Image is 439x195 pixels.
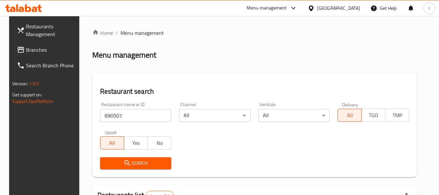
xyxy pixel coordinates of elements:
[127,138,145,148] span: Yes
[29,79,39,88] span: 1.0.0
[341,111,359,120] span: All
[364,111,383,120] span: TGO
[100,87,409,96] h2: Restaurant search
[100,136,124,149] button: All
[105,130,117,134] label: Upsell
[100,157,172,169] button: Search
[26,46,77,54] span: Branches
[103,138,122,148] span: All
[429,5,430,12] span: l
[361,109,385,122] button: TGO
[100,109,172,122] input: Search for restaurant name or ID..
[121,29,164,37] span: Menu management
[12,91,42,99] span: Get support on:
[388,111,407,120] span: TMP
[179,109,251,122] div: All
[150,138,169,148] span: No
[116,29,118,37] li: /
[26,22,77,38] span: Restaurants Management
[342,102,358,107] label: Delivery
[338,109,362,122] button: All
[12,97,54,105] a: Support.OpsPlatform
[26,62,77,69] span: Search Branch Phone
[148,136,172,149] button: No
[124,136,148,149] button: Yes
[12,19,83,42] a: Restaurants Management
[92,29,417,37] nav: breadcrumb
[385,109,409,122] button: TMP
[92,29,113,37] a: Home
[105,159,166,167] span: Search
[258,109,330,122] div: All
[12,58,83,73] a: Search Branch Phone
[247,4,287,12] div: Menu-management
[92,50,156,60] h2: Menu management
[12,42,83,58] a: Branches
[12,79,28,88] span: Version:
[317,5,360,12] div: [GEOGRAPHIC_DATA]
